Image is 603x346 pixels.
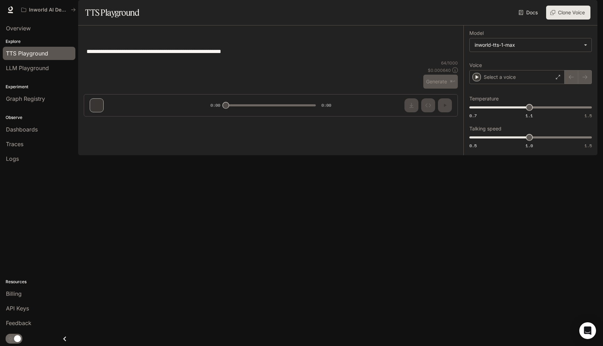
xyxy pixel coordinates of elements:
[428,67,451,73] p: $ 0.000640
[469,96,499,101] p: Temperature
[441,60,458,66] p: 64 / 1000
[579,322,596,339] div: Open Intercom Messenger
[585,143,592,149] span: 1.5
[546,6,590,20] button: Clone Voice
[85,6,139,20] h1: TTS Playground
[469,31,484,36] p: Model
[475,42,580,48] div: inworld-tts-1-max
[517,6,541,20] a: Docs
[469,126,501,131] p: Talking speed
[29,7,68,13] p: Inworld AI Demos
[469,113,477,119] span: 0.7
[470,38,591,52] div: inworld-tts-1-max
[526,143,533,149] span: 1.0
[585,113,592,119] span: 1.5
[526,113,533,119] span: 1.1
[469,63,482,68] p: Voice
[18,3,79,17] button: All workspaces
[484,74,516,81] p: Select a voice
[469,143,477,149] span: 0.5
